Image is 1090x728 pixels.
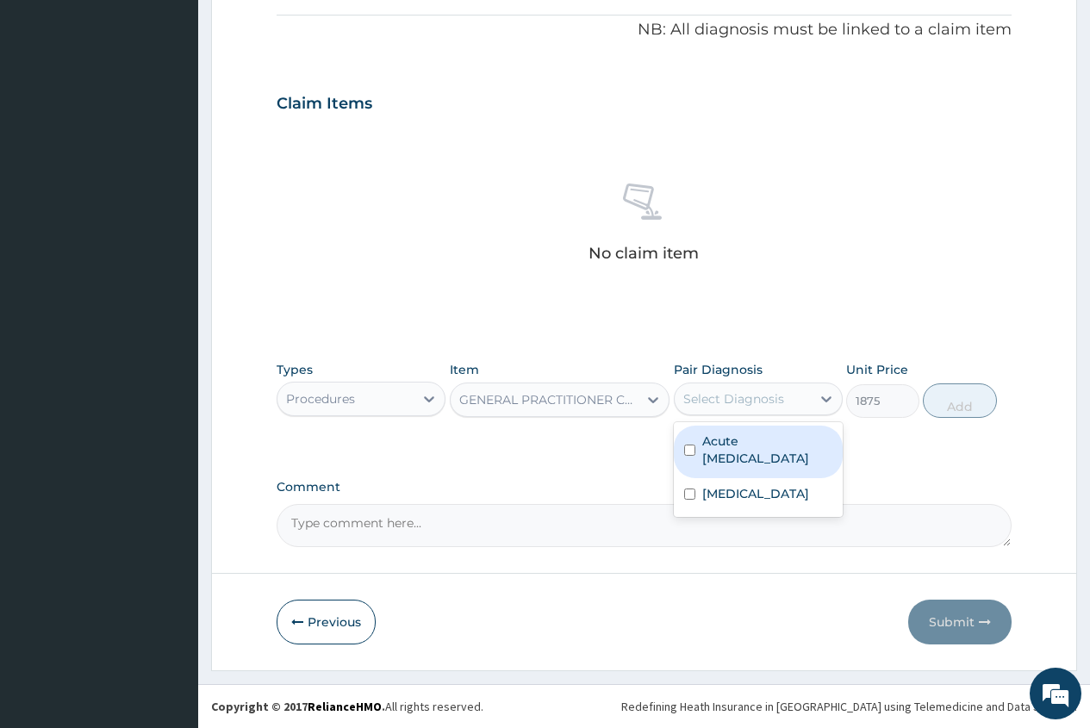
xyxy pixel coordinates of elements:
textarea: Type your message and hit 'Enter' [9,470,328,531]
span: We're online! [100,217,238,391]
label: Pair Diagnosis [674,361,763,378]
label: Acute [MEDICAL_DATA] [702,432,832,467]
label: [MEDICAL_DATA] [702,485,809,502]
label: Unit Price [846,361,908,378]
div: GENERAL PRACTITIONER CONSULTATION FOLLOW UP [459,391,640,408]
h3: Claim Items [277,95,372,114]
label: Types [277,363,313,377]
div: Select Diagnosis [683,390,784,408]
div: Procedures [286,390,355,408]
footer: All rights reserved. [198,684,1090,728]
div: Redefining Heath Insurance in [GEOGRAPHIC_DATA] using Telemedicine and Data Science! [621,698,1077,715]
button: Submit [908,600,1012,644]
img: d_794563401_company_1708531726252_794563401 [32,86,70,129]
button: Previous [277,600,376,644]
p: No claim item [589,245,699,262]
p: NB: All diagnosis must be linked to a claim item [277,19,1012,41]
button: Add [923,383,996,418]
div: Chat with us now [90,96,290,119]
label: Item [450,361,479,378]
label: Comment [277,480,1012,495]
a: RelianceHMO [308,699,382,714]
strong: Copyright © 2017 . [211,699,385,714]
div: Minimize live chat window [283,9,324,50]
